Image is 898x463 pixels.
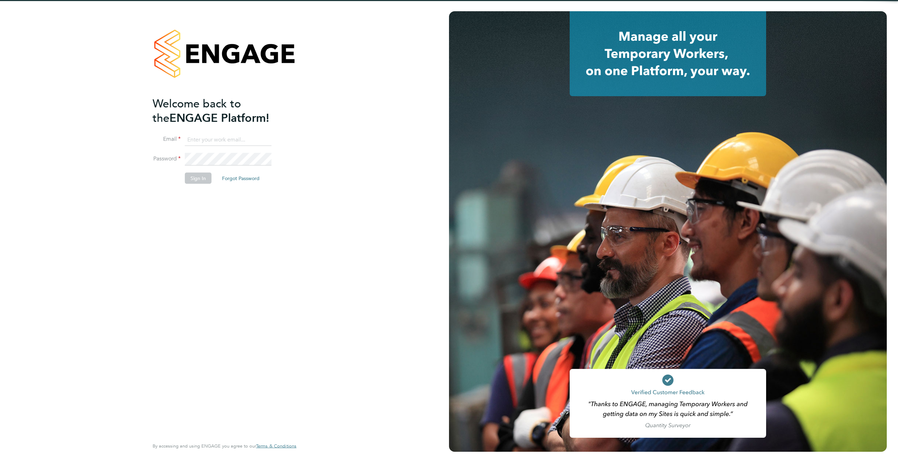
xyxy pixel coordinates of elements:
[153,96,289,125] h2: ENGAGE Platform!
[153,135,181,143] label: Email
[216,173,265,184] button: Forgot Password
[153,155,181,163] label: Password
[185,173,212,184] button: Sign In
[256,443,296,449] a: Terms & Conditions
[153,443,296,449] span: By accessing and using ENGAGE you agree to our
[153,97,241,125] span: Welcome back to the
[185,133,272,146] input: Enter your work email...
